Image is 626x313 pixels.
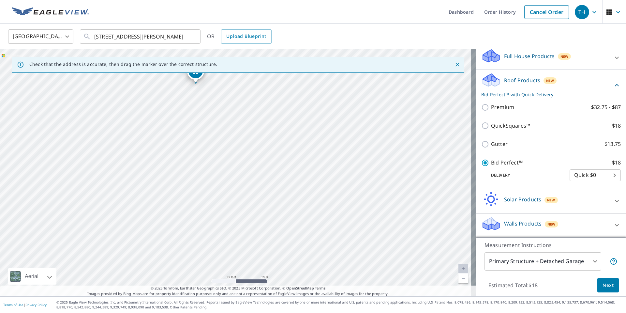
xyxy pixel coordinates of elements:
[481,172,570,178] p: Delivery
[481,91,613,98] p: Bid Perfect™ with Quick Delivery
[29,61,217,67] p: Check that the address is accurate, then drag the marker over the correct structure.
[481,48,621,67] div: Full House ProductsNew
[484,252,601,271] div: Primary Structure + Detached Garage
[612,122,621,130] p: $18
[504,76,540,84] p: Roof Products
[604,140,621,148] p: $13.75
[226,32,266,40] span: Upload Blueprint
[8,27,73,46] div: [GEOGRAPHIC_DATA]
[8,268,56,285] div: Aerial
[547,222,556,227] span: New
[23,268,40,285] div: Aerial
[491,159,523,167] p: Bid Perfect™
[546,78,554,83] span: New
[597,278,619,293] button: Next
[610,258,618,265] span: Your report will include the primary structure and a detached garage if one exists.
[12,7,89,17] img: EV Logo
[3,303,23,307] a: Terms of Use
[94,27,187,46] input: Search by address or latitude-longitude
[481,216,621,235] div: Walls ProductsNew
[315,286,326,290] a: Terms
[151,286,326,291] span: © 2025 TomTom, Earthstar Geographics SIO, © 2025 Microsoft Corporation, ©
[3,303,47,307] p: |
[504,220,542,227] p: Walls Products
[504,196,541,203] p: Solar Products
[481,192,621,211] div: Solar ProductsNew
[458,274,468,283] a: Current Level 20, Zoom Out
[56,300,623,310] p: © 2025 Eagle View Technologies, Inc. and Pictometry International Corp. All Rights Reserved. Repo...
[207,29,272,44] div: OR
[524,5,569,19] a: Cancel Order
[491,122,530,130] p: QuickSquares™
[25,303,47,307] a: Privacy Policy
[491,103,514,111] p: Premium
[491,140,508,148] p: Gutter
[481,72,621,98] div: Roof ProductsNewBid Perfect™ with Quick Delivery
[504,52,555,60] p: Full House Products
[612,159,621,167] p: $18
[483,278,543,292] p: Estimated Total: $18
[547,197,555,203] span: New
[453,60,462,69] button: Close
[221,29,271,44] a: Upload Blueprint
[603,281,614,290] span: Next
[286,286,314,290] a: OpenStreetMap
[591,103,621,111] p: $32.75 - $87
[484,241,618,249] p: Measurement Instructions
[570,166,621,184] div: Quick $0
[560,54,569,59] span: New
[458,264,468,274] a: Current Level 20, Zoom In Disabled
[575,5,589,19] div: TH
